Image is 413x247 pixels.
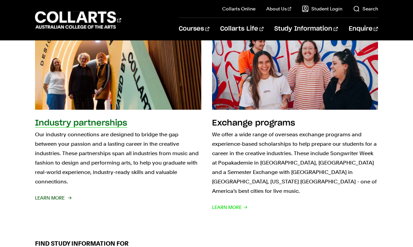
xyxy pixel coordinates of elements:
a: Courses [179,18,209,40]
p: Our industry connections are designed to bridge the gap between your passion and a lasting career... [35,130,201,186]
a: Enquire [349,18,378,40]
h2: Exchange programs [212,119,295,127]
a: Industry partnerships Our industry connections are designed to bridge the gap between your passio... [35,24,201,212]
h2: Industry partnerships [35,119,127,127]
a: About Us [266,5,291,12]
a: Collarts Online [222,5,255,12]
a: Study Information [274,18,338,40]
p: We offer a wide range of overseas exchange programs and experience-based scholarships to help pre... [212,130,378,196]
a: Collarts Life [220,18,264,40]
a: Student Login [302,5,342,12]
div: Go to homepage [35,10,121,30]
a: Search [353,5,378,12]
span: Learn More [212,203,248,212]
a: Exchange programs We offer a wide range of overseas exchange programs and experience-based schola... [212,24,378,212]
span: Learn More [35,193,71,203]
